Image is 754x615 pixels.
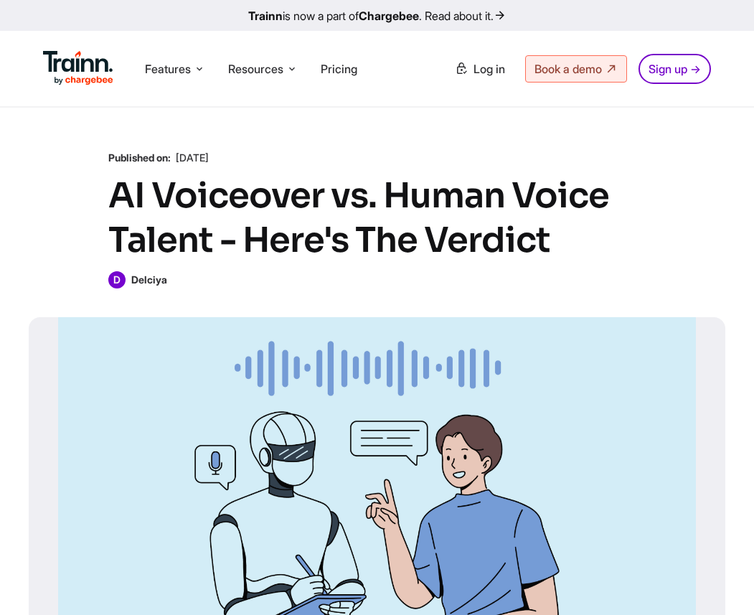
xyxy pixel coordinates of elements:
[534,62,602,76] span: Book a demo
[228,61,283,77] span: Resources
[321,62,357,76] a: Pricing
[108,151,171,164] b: Published on:
[108,174,646,263] h1: AI Voiceover vs. Human Voice Talent - Here's The Verdict
[248,9,283,23] b: Trainn
[446,56,514,82] a: Log in
[131,273,167,286] b: Delciya
[145,61,191,77] span: Features
[525,55,627,83] a: Book a demo
[43,51,113,85] img: Trainn Logo
[108,271,126,288] span: D
[473,62,505,76] span: Log in
[359,9,419,23] b: Chargebee
[176,151,209,164] span: [DATE]
[638,54,711,84] a: Sign up →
